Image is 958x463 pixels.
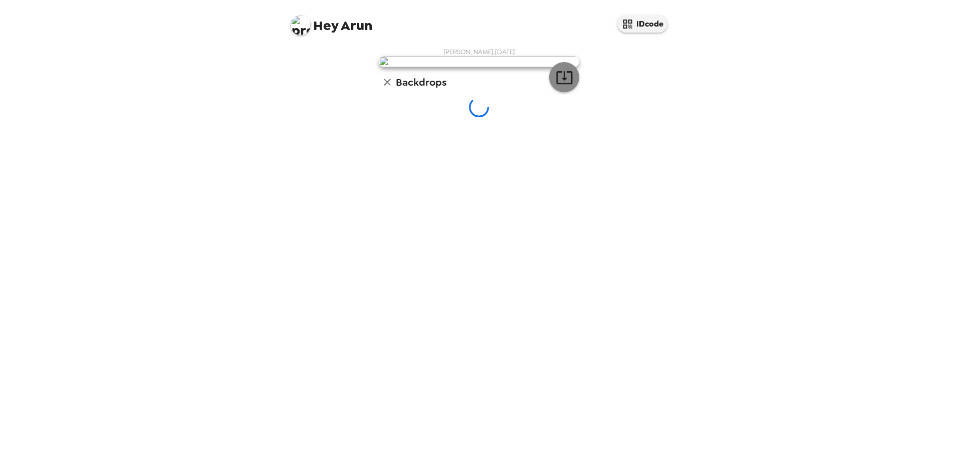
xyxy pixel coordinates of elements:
h6: Backdrops [396,74,446,90]
img: user [379,56,579,67]
p: Preparing backdrops. This may take a minute. [289,117,669,143]
img: profile pic [291,15,311,35]
span: Hey [313,17,338,35]
span: [PERSON_NAME] , [DATE] [443,48,515,56]
button: IDcode [617,15,667,33]
span: Arun [291,10,372,33]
